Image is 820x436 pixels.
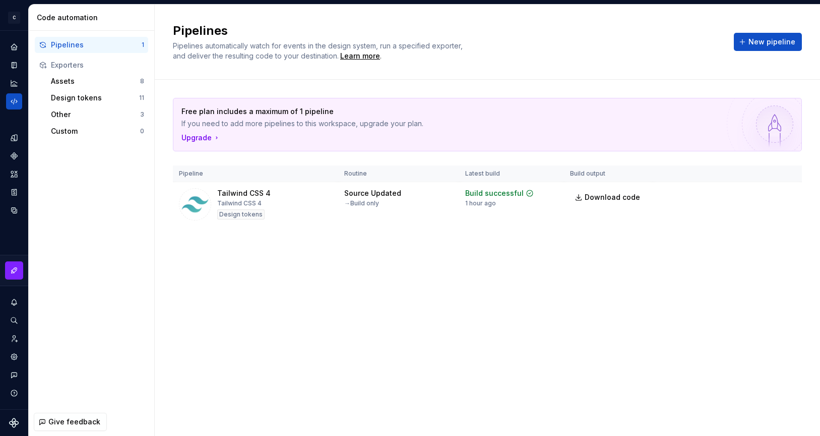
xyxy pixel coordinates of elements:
[51,110,140,120] div: Other
[340,51,380,61] a: Learn more
[217,188,271,198] div: Tailwind CSS 4
[344,199,379,207] div: → Build only
[51,76,140,86] div: Assets
[173,23,722,39] h2: Pipelines
[339,52,382,60] span: .
[6,57,22,73] a: Documentation
[6,148,22,164] a: Components
[9,418,19,428] svg: Supernova Logo
[6,294,22,310] button: Notifications
[217,199,262,207] div: Tailwind CSS 4
[181,119,723,129] p: If you need to add more pipelines to this workspace, upgrade your plan.
[570,188,647,206] a: Download code
[465,199,496,207] div: 1 hour ago
[338,166,459,182] th: Routine
[173,41,465,60] span: Pipelines automatically watch for events in the design system, run a specified exporter, and deli...
[6,367,22,383] button: Contact support
[6,39,22,55] a: Home
[6,331,22,347] a: Invite team
[142,41,144,49] div: 1
[47,106,148,123] button: Other3
[459,166,564,182] th: Latest build
[48,417,100,427] span: Give feedback
[139,94,144,102] div: 11
[6,130,22,146] a: Design tokens
[34,413,107,431] button: Give feedback
[51,93,139,103] div: Design tokens
[6,75,22,91] a: Analytics
[37,13,150,23] div: Code automation
[51,60,144,70] div: Exporters
[6,93,22,110] a: Code automation
[47,90,148,106] button: Design tokens11
[47,123,148,139] button: Custom0
[6,349,22,365] a: Settings
[181,133,221,143] button: Upgrade
[465,188,524,198] div: Build successful
[140,111,144,119] div: 3
[734,33,802,51] button: New pipeline
[6,184,22,200] a: Storybook stories
[140,127,144,135] div: 0
[173,166,338,182] th: Pipeline
[6,166,22,182] a: Assets
[2,7,26,28] button: C
[6,202,22,219] a: Data sources
[564,166,653,182] th: Build output
[51,126,140,136] div: Custom
[181,106,723,117] p: Free plan includes a maximum of 1 pipeline
[47,73,148,89] button: Assets8
[585,192,640,202] span: Download code
[748,37,795,47] span: New pipeline
[217,209,265,220] div: Design tokens
[344,188,401,198] div: Source Updated
[6,312,22,329] button: Search ⌘K
[8,12,20,24] div: C
[51,40,142,50] div: Pipelines
[140,77,144,85] div: 8
[35,37,148,53] button: Pipelines1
